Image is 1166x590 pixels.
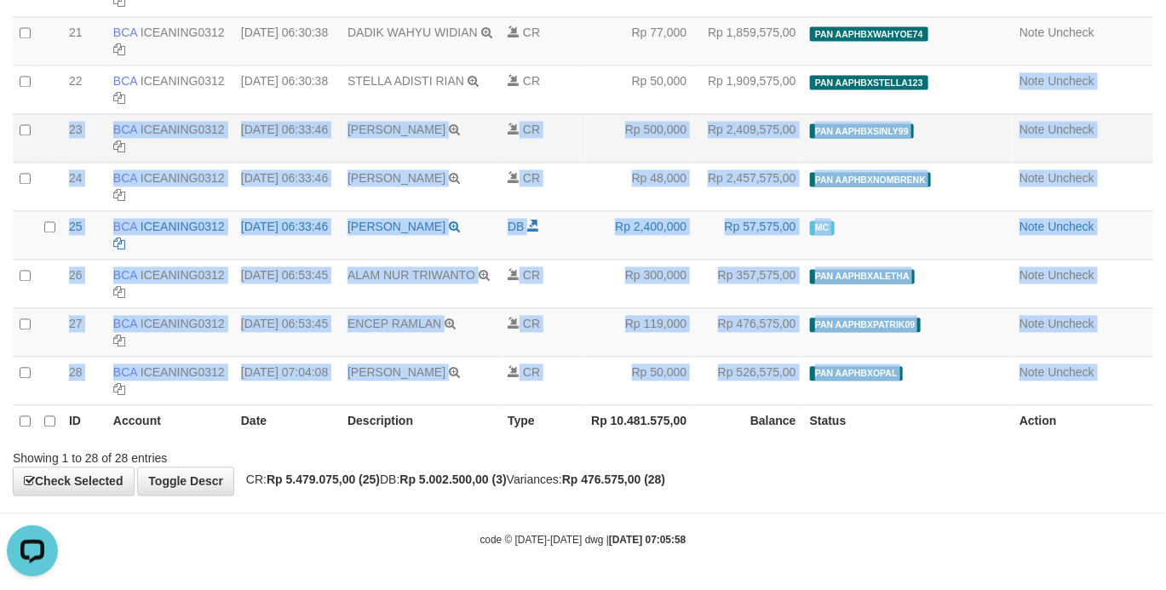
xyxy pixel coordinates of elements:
a: ALAM NUR TRIWANTO [348,268,475,282]
span: CR [523,123,540,136]
td: Rp 1,859,575,00 [693,16,802,65]
td: [DATE] 06:30:38 [234,16,341,65]
a: Uncheck [1048,171,1094,185]
a: ICEANING0312 [141,317,225,330]
td: Rp 2,400,000 [580,210,694,259]
a: Copy ICEANING0312 to clipboard [113,140,125,153]
span: BCA [113,26,137,39]
a: Note [1020,74,1045,88]
a: ICEANING0312 [141,365,225,379]
strong: Rp 476.575,00 (28) [562,473,665,486]
a: STELLA ADISTI RIAN [348,74,464,88]
a: Toggle Descr [137,467,234,495]
span: PAN AAPHBXPATRIK09 [810,318,921,332]
a: Uncheck [1048,74,1094,88]
a: Uncheck [1048,220,1094,233]
a: [PERSON_NAME] [348,365,445,379]
strong: Rp 5.002.500,00 (3) [400,473,507,486]
td: Rp 357,575,00 [693,259,802,307]
span: PAN AAPHBXOPAL [810,366,903,381]
span: CR [523,365,540,379]
a: [PERSON_NAME] [348,123,445,136]
td: Rp 77,000 [580,16,694,65]
a: Uncheck [1048,317,1094,330]
a: Copy ICEANING0312 to clipboard [113,188,125,202]
span: CR [523,26,540,39]
a: Note [1020,220,1045,233]
td: 24 [62,162,106,210]
th: Description [341,404,501,437]
a: [PERSON_NAME] [348,220,445,233]
small: code © [DATE]-[DATE] dwg | [480,534,686,546]
span: PAN AAPHBXWAHYOE74 [810,26,928,41]
span: BCA [113,220,137,233]
th: ID [62,404,106,437]
td: Rp 2,409,575,00 [693,113,802,162]
span: BCA [113,268,137,282]
span: BCA [113,123,137,136]
span: BCA [113,171,137,185]
a: Copy ICEANING0312 to clipboard [113,334,125,347]
a: ICEANING0312 [141,220,225,233]
td: Rp 300,000 [580,259,694,307]
span: CR: DB: Variances: [238,473,665,486]
a: ICEANING0312 [141,26,225,39]
a: Uncheck [1048,26,1094,39]
td: Rp 1,909,575,00 [693,65,802,113]
div: Showing 1 to 28 of 28 entries [13,443,473,467]
td: 22 [62,65,106,113]
strong: Rp 5.479.075,00 (25) [267,473,380,486]
a: Note [1020,268,1045,282]
a: Note [1020,123,1045,136]
td: Rp 57,575,00 [693,210,802,259]
span: CR [523,171,540,185]
span: CR [523,317,540,330]
a: Note [1020,317,1045,330]
td: 25 [62,210,106,259]
td: [DATE] 07:04:08 [234,356,341,404]
td: [DATE] 06:53:45 [234,259,341,307]
td: Rp 2,457,575,00 [693,162,802,210]
a: Check Selected [13,467,135,495]
a: ENCEP RAMLAN [348,317,441,330]
td: 27 [62,307,106,356]
td: 23 [62,113,106,162]
a: Copy ICEANING0312 to clipboard [113,91,125,105]
th: Date [234,404,341,437]
td: [DATE] 06:33:46 [234,113,341,162]
span: BCA [113,365,137,379]
td: 26 [62,259,106,307]
td: Rp 50,000 [580,65,694,113]
td: Rp 500,000 [580,113,694,162]
a: Copy ICEANING0312 to clipboard [113,43,125,56]
a: Note [1020,171,1045,185]
a: Copy ICEANING0312 to clipboard [113,382,125,396]
th: Rp 10.481.575,00 [580,404,694,437]
button: Open LiveChat chat widget [7,7,58,58]
a: ICEANING0312 [141,171,225,185]
a: Uncheck [1048,123,1094,136]
a: Uncheck [1048,268,1094,282]
span: DB [508,220,524,233]
span: BCA [113,317,137,330]
td: 28 [62,356,106,404]
a: Note [1020,365,1045,379]
td: Rp 476,575,00 [693,307,802,356]
th: Balance [693,404,802,437]
th: Status [803,404,1013,437]
span: PAN AAPHBXSINLY99 [810,123,915,138]
span: PAN AAPHBXNOMBRENK [810,172,932,186]
td: [DATE] 06:33:46 [234,162,341,210]
span: PAN AAPHBXALETHA [810,269,915,284]
td: Rp 119,000 [580,307,694,356]
td: Rp 50,000 [580,356,694,404]
td: Rp 526,575,00 [693,356,802,404]
th: Account [106,404,234,437]
a: Uncheck [1048,365,1094,379]
td: [DATE] 06:53:45 [234,307,341,356]
span: PAN AAPHBXSTELLA123 [810,75,928,89]
a: ICEANING0312 [141,74,225,88]
a: DADIK WAHYU WIDIAN [348,26,478,39]
a: Note [1020,26,1045,39]
th: Action [1013,404,1153,437]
